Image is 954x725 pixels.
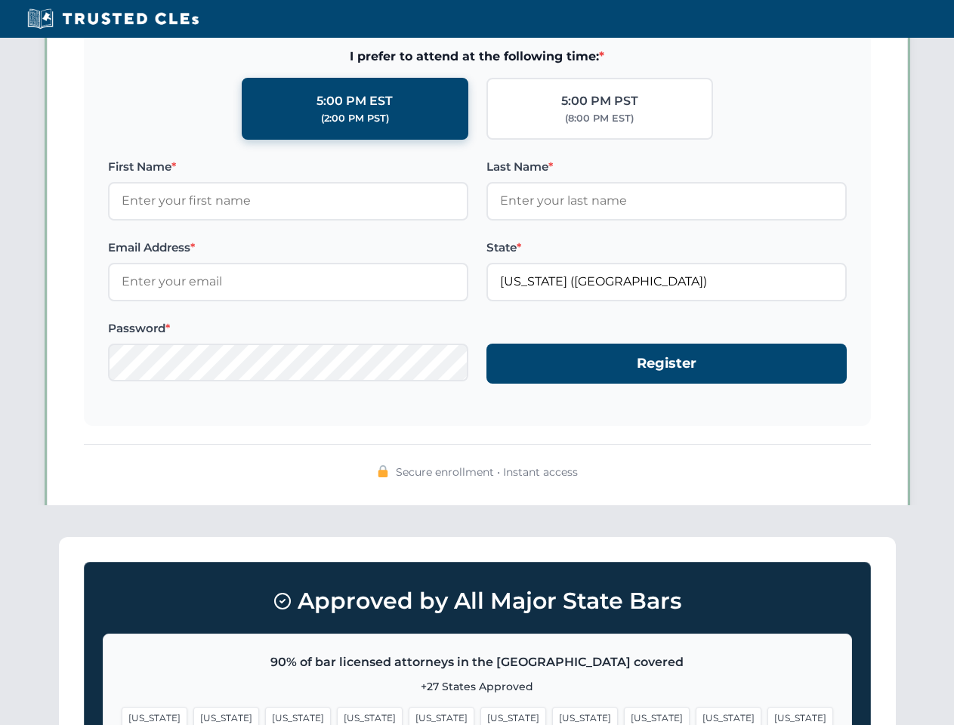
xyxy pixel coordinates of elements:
[103,581,852,622] h3: Approved by All Major State Bars
[486,182,847,220] input: Enter your last name
[108,47,847,66] span: I prefer to attend at the following time:
[565,111,634,126] div: (8:00 PM EST)
[122,652,833,672] p: 90% of bar licensed attorneys in the [GEOGRAPHIC_DATA] covered
[316,91,393,111] div: 5:00 PM EST
[486,344,847,384] button: Register
[23,8,203,30] img: Trusted CLEs
[396,464,578,480] span: Secure enrollment • Instant access
[321,111,389,126] div: (2:00 PM PST)
[108,263,468,301] input: Enter your email
[122,678,833,695] p: +27 States Approved
[561,91,638,111] div: 5:00 PM PST
[108,239,468,257] label: Email Address
[108,319,468,338] label: Password
[486,263,847,301] input: Florida (FL)
[486,239,847,257] label: State
[486,158,847,176] label: Last Name
[377,465,389,477] img: 🔒
[108,158,468,176] label: First Name
[108,182,468,220] input: Enter your first name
